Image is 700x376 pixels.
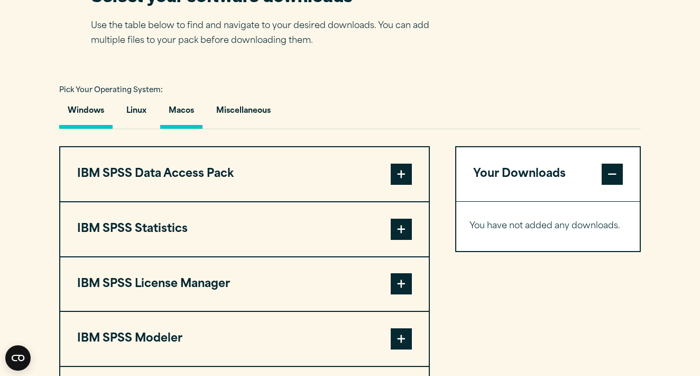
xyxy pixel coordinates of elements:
button: Macos [160,99,202,129]
button: IBM SPSS License Manager [60,257,429,311]
button: IBM SPSS Statistics [60,202,429,256]
p: Use the table below to find and navigate to your desired downloads. You can add multiple files to... [91,19,445,49]
button: Miscellaneous [208,99,279,129]
button: Open CMP widget [5,345,31,371]
button: Windows [59,99,113,129]
button: IBM SPSS Modeler [60,312,429,366]
p: You have not added any downloads. [469,219,627,234]
button: Linux [118,99,155,129]
button: Your Downloads [456,147,640,201]
button: IBM SPSS Data Access Pack [60,147,429,201]
span: Pick Your Operating System: [59,87,163,94]
div: Your Downloads [456,201,640,251]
